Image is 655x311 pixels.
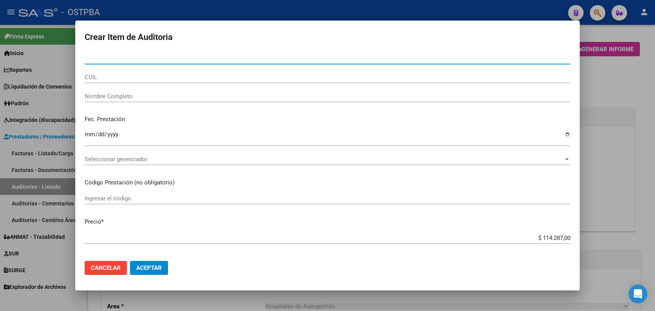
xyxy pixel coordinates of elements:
span: Seleccionar gerenciador [85,156,563,163]
p: Precio [85,217,570,226]
h2: Crear Item de Auditoria [85,30,570,45]
span: Cancelar [91,264,121,271]
span: Aceptar [136,264,162,271]
button: Aceptar [130,261,168,275]
button: Cancelar [85,261,127,275]
p: Fec. Prestación [85,115,570,124]
div: Open Intercom Messenger [629,285,647,303]
p: Código Prestación (no obligatorio) [85,178,570,187]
